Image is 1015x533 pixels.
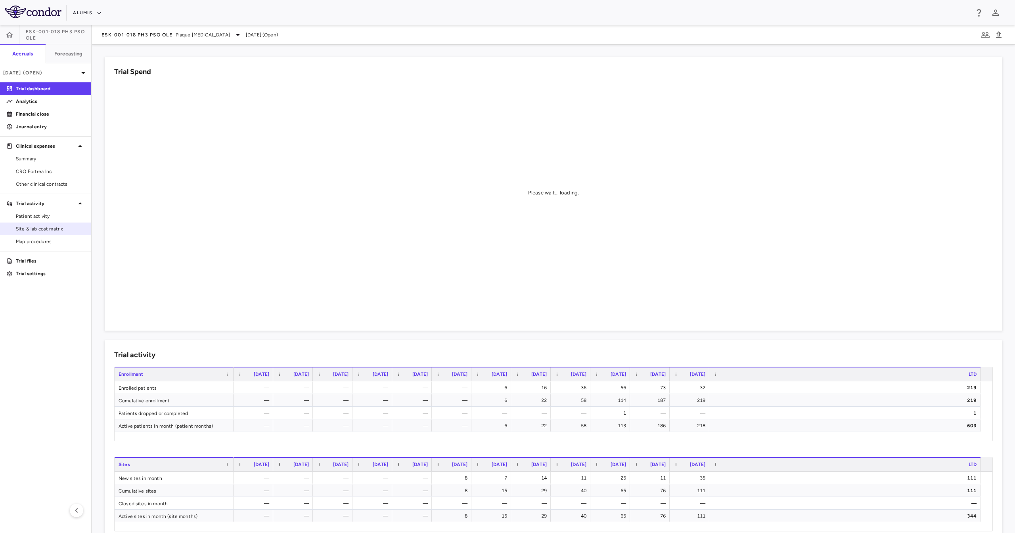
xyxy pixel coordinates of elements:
[254,462,269,467] span: [DATE]
[280,484,309,497] div: —
[360,510,388,522] div: —
[518,394,547,407] div: 22
[677,419,705,432] div: 218
[12,50,33,57] h6: Accruals
[598,484,626,497] div: 65
[637,407,666,419] div: —
[360,381,388,394] div: —
[479,381,507,394] div: 6
[518,472,547,484] div: 14
[611,371,626,377] span: [DATE]
[280,407,309,419] div: —
[114,350,155,360] h6: Trial activity
[716,419,977,432] div: 603
[360,484,388,497] div: —
[73,7,102,19] button: Alumis
[492,462,507,467] span: [DATE]
[518,484,547,497] div: 29
[531,371,547,377] span: [DATE]
[399,472,428,484] div: —
[716,510,977,522] div: 344
[5,6,61,18] img: logo-full-BYUhSk78.svg
[333,462,349,467] span: [DATE]
[412,462,428,467] span: [DATE]
[598,394,626,407] div: 114
[716,497,977,510] div: —
[571,462,586,467] span: [DATE]
[16,110,85,118] p: Financial close
[690,462,705,467] span: [DATE]
[119,371,144,377] span: Enrollment
[598,407,626,419] div: 1
[26,29,91,41] span: ESK-001-018 Ph3 PsO OLE
[611,462,626,467] span: [DATE]
[16,200,75,207] p: Trial activity
[373,462,388,467] span: [DATE]
[293,462,309,467] span: [DATE]
[598,497,626,510] div: —
[479,497,507,510] div: —
[360,472,388,484] div: —
[333,371,349,377] span: [DATE]
[479,394,507,407] div: 6
[16,257,85,265] p: Trial files
[558,472,586,484] div: 11
[969,371,977,377] span: LTD
[650,371,666,377] span: [DATE]
[241,394,269,407] div: —
[115,497,234,509] div: Closed sites in month
[637,497,666,510] div: —
[571,371,586,377] span: [DATE]
[439,484,467,497] div: 8
[280,497,309,510] div: —
[690,371,705,377] span: [DATE]
[558,510,586,522] div: 40
[716,381,977,394] div: 219
[115,407,234,419] div: Patients dropped or completed
[241,472,269,484] div: —
[716,407,977,419] div: 1
[677,472,705,484] div: 35
[518,407,547,419] div: —
[115,472,234,484] div: New sites in month
[115,484,234,497] div: Cumulative sites
[479,510,507,522] div: 15
[280,510,309,522] div: —
[320,497,349,510] div: —
[176,31,230,38] span: Plaque [MEDICAL_DATA]
[598,472,626,484] div: 25
[558,484,586,497] div: 40
[16,123,85,130] p: Journal entry
[254,371,269,377] span: [DATE]
[246,31,278,38] span: [DATE] (Open)
[677,497,705,510] div: —
[3,69,79,76] p: [DATE] (Open)
[439,497,467,510] div: —
[650,462,666,467] span: [DATE]
[399,484,428,497] div: —
[439,472,467,484] div: 8
[677,407,705,419] div: —
[399,497,428,510] div: —
[439,510,467,522] div: 8
[119,462,130,467] span: Sites
[452,462,467,467] span: [DATE]
[479,407,507,419] div: —
[677,484,705,497] div: 111
[637,381,666,394] div: 73
[637,419,666,432] div: 186
[479,484,507,497] div: 15
[360,497,388,510] div: —
[439,381,467,394] div: —
[412,371,428,377] span: [DATE]
[16,270,85,277] p: Trial settings
[115,510,234,522] div: Active sites in month (site months)
[115,394,234,406] div: Cumulative enrollment
[598,419,626,432] div: 113
[241,497,269,510] div: —
[716,484,977,497] div: 111
[399,510,428,522] div: —
[320,407,349,419] div: —
[320,419,349,432] div: —
[558,419,586,432] div: 58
